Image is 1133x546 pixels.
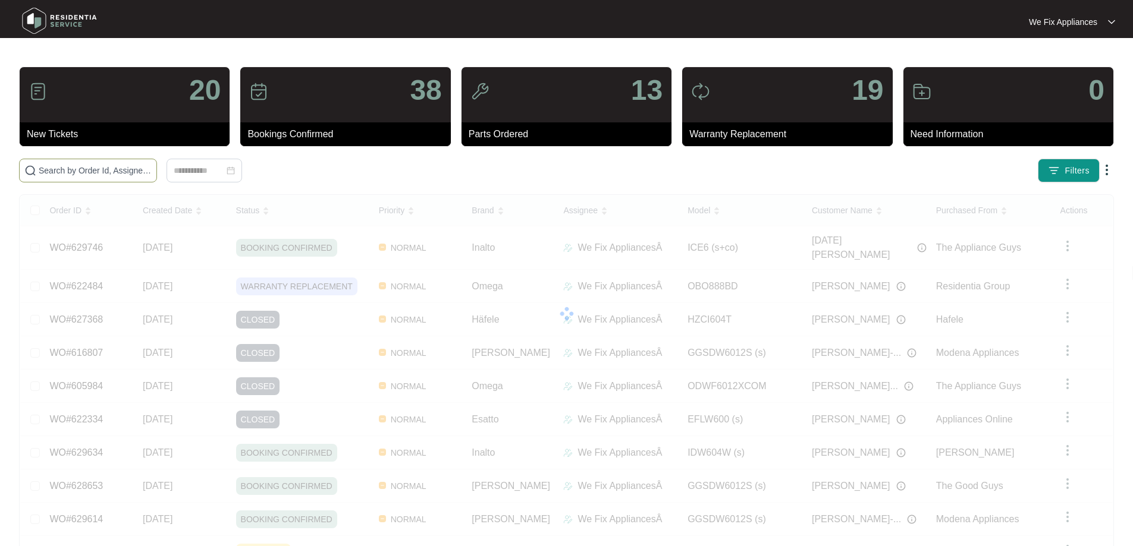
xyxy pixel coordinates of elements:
p: 20 [189,76,221,105]
button: filter iconFilters [1038,159,1100,182]
p: Need Information [911,127,1113,141]
p: Parts Ordered [469,127,671,141]
p: Bookings Confirmed [247,127,450,141]
img: icon [691,82,710,101]
input: Search by Order Id, Assignee Name, Customer Name, Brand and Model [39,164,152,177]
img: icon [29,82,48,101]
img: dropdown arrow [1100,163,1114,177]
img: icon [470,82,489,101]
p: 13 [631,76,663,105]
p: New Tickets [27,127,230,141]
p: 0 [1088,76,1104,105]
img: residentia service logo [18,3,101,39]
img: filter icon [1048,165,1060,176]
img: icon [912,82,931,101]
span: Filters [1065,165,1090,177]
img: search-icon [24,165,36,176]
p: 38 [410,76,441,105]
p: We Fix Appliances [1029,16,1097,28]
p: 19 [852,76,883,105]
p: Warranty Replacement [689,127,892,141]
img: icon [249,82,268,101]
img: dropdown arrow [1108,19,1115,25]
